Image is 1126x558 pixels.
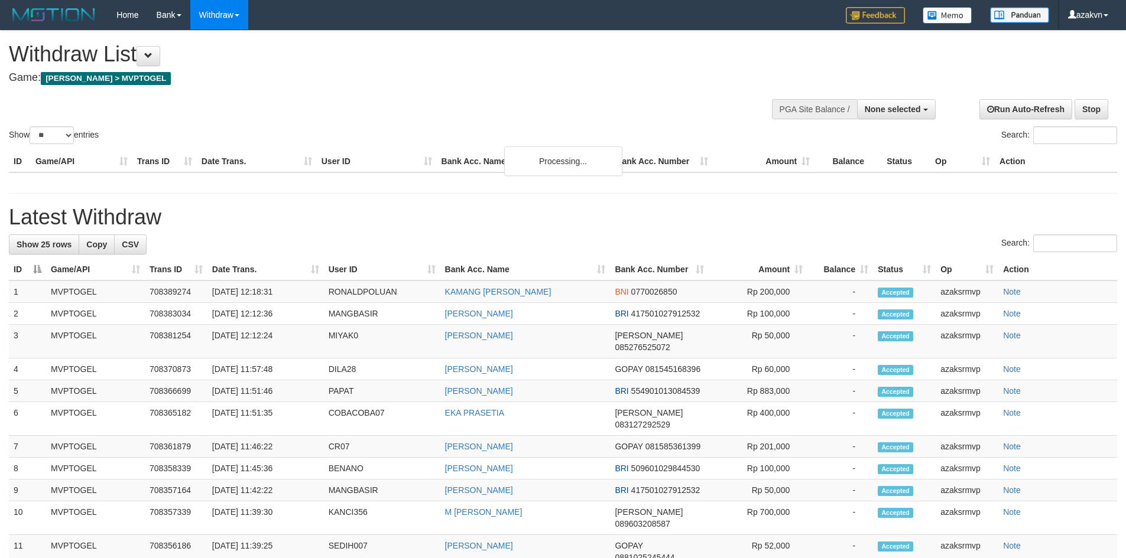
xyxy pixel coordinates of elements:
td: azaksrmvp [936,303,998,325]
td: MANGBASIR [324,479,440,501]
span: Copy 081545168396 to clipboard [645,364,700,374]
td: MVPTOGEL [46,358,145,380]
a: M [PERSON_NAME] [445,507,523,517]
td: 708366699 [145,380,207,402]
td: [DATE] 11:42:22 [207,479,324,501]
td: 708361879 [145,436,207,458]
td: Rp 60,000 [709,358,807,380]
a: [PERSON_NAME] [445,485,513,495]
span: Copy [86,240,107,249]
td: azaksrmvp [936,280,998,303]
td: Rp 700,000 [709,501,807,535]
span: GOPAY [615,442,642,451]
td: azaksrmvp [936,436,998,458]
td: MVPTOGEL [46,303,145,325]
td: 708370873 [145,358,207,380]
td: Rp 100,000 [709,303,807,325]
td: - [807,358,873,380]
button: None selected [857,99,936,119]
td: - [807,303,873,325]
td: MVPTOGEL [46,436,145,458]
td: MANGBASIR [324,303,440,325]
a: KAMANG [PERSON_NAME] [445,287,551,296]
span: GOPAY [615,541,642,550]
span: BRI [615,485,628,495]
th: Trans ID [132,151,197,172]
td: azaksrmvp [936,479,998,501]
td: Rp 883,000 [709,380,807,402]
label: Search: [1001,234,1117,252]
img: Feedback.jpg [846,7,905,24]
td: [DATE] 11:45:36 [207,458,324,479]
span: Accepted [878,486,913,496]
label: Search: [1001,126,1117,144]
th: Bank Acc. Name: activate to sort column ascending [440,259,611,280]
th: Game/API: activate to sort column ascending [46,259,145,280]
span: Accepted [878,365,913,375]
td: MVPTOGEL [46,458,145,479]
span: Copy 083127292529 to clipboard [615,420,670,429]
th: Action [995,151,1117,172]
th: ID [9,151,31,172]
td: BENANO [324,458,440,479]
input: Search: [1033,234,1117,252]
span: Accepted [878,288,913,298]
span: Copy 0770026850 to clipboard [631,287,677,296]
td: - [807,479,873,501]
h1: Withdraw List [9,43,739,66]
span: Copy 509601029844530 to clipboard [631,464,700,473]
a: CSV [114,234,147,254]
span: Copy 417501027912532 to clipboard [631,485,700,495]
th: Op: activate to sort column ascending [936,259,998,280]
td: - [807,380,873,402]
td: MVPTOGEL [46,325,145,358]
td: Rp 100,000 [709,458,807,479]
span: Copy 085276525072 to clipboard [615,342,670,352]
td: MVPTOGEL [46,380,145,402]
th: User ID: activate to sort column ascending [324,259,440,280]
a: Note [1003,442,1021,451]
span: Accepted [878,541,913,552]
td: MVPTOGEL [46,280,145,303]
span: [PERSON_NAME] > MVPTOGEL [41,72,171,85]
td: Rp 400,000 [709,402,807,436]
th: Bank Acc. Name [437,151,612,172]
span: Copy 554901013084539 to clipboard [631,386,700,396]
td: PAPAT [324,380,440,402]
a: Run Auto-Refresh [979,99,1072,119]
td: 708357339 [145,501,207,535]
td: [DATE] 11:57:48 [207,358,324,380]
select: Showentries [30,126,74,144]
td: [DATE] 11:51:46 [207,380,324,402]
td: 9 [9,479,46,501]
span: Accepted [878,464,913,474]
td: 4 [9,358,46,380]
th: Date Trans.: activate to sort column ascending [207,259,324,280]
img: MOTION_logo.png [9,6,99,24]
a: [PERSON_NAME] [445,364,513,374]
a: Note [1003,541,1021,550]
span: Copy 089603208587 to clipboard [615,519,670,528]
td: 708383034 [145,303,207,325]
th: Date Trans. [197,151,317,172]
a: [PERSON_NAME] [445,442,513,451]
span: GOPAY [615,364,642,374]
td: - [807,458,873,479]
td: 8 [9,458,46,479]
th: Op [930,151,995,172]
img: panduan.png [990,7,1049,23]
td: 708357164 [145,479,207,501]
div: Processing... [504,146,622,176]
td: [DATE] 12:18:31 [207,280,324,303]
th: Bank Acc. Number: activate to sort column ascending [610,259,709,280]
span: CSV [122,240,139,249]
td: - [807,436,873,458]
a: Note [1003,464,1021,473]
td: 708389274 [145,280,207,303]
span: None selected [865,105,921,114]
td: 10 [9,501,46,535]
h4: Game: [9,72,739,84]
td: [DATE] 11:51:35 [207,402,324,436]
a: Copy [79,234,115,254]
a: Note [1003,386,1021,396]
